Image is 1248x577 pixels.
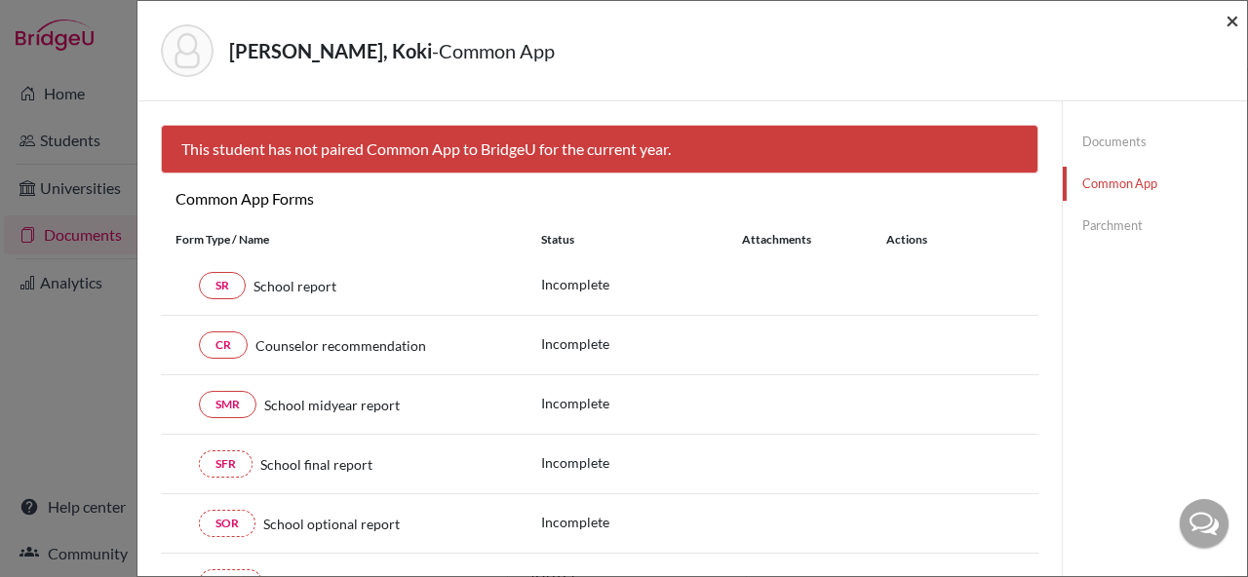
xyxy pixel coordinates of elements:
[541,393,742,413] p: Incomplete
[432,39,555,62] span: - Common App
[161,189,600,208] h6: Common App Forms
[264,395,400,415] span: School midyear report
[541,512,742,532] p: Incomplete
[255,335,426,356] span: Counselor recommendation
[199,450,253,478] a: SFR
[742,231,863,249] div: Attachments
[1226,6,1239,34] span: ×
[541,231,742,249] div: Status
[863,231,984,249] div: Actions
[1063,167,1247,201] a: Common App
[199,272,246,299] a: SR
[45,14,85,31] span: Help
[541,333,742,354] p: Incomplete
[260,454,372,475] span: School final report
[253,276,336,296] span: School report
[199,391,256,418] a: SMR
[541,452,742,473] p: Incomplete
[1226,9,1239,32] button: Close
[1063,209,1247,243] a: Parchment
[161,125,1038,173] div: This student has not paired Common App to BridgeU for the current year.
[199,510,255,537] a: SOR
[199,331,248,359] a: CR
[161,231,526,249] div: Form Type / Name
[1063,125,1247,159] a: Documents
[541,274,742,294] p: Incomplete
[263,514,400,534] span: School optional report
[229,39,432,62] strong: [PERSON_NAME], Koki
